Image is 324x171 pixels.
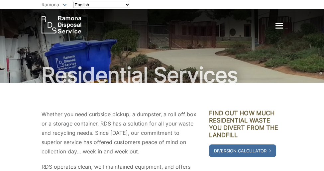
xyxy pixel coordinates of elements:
p: Whether you need curbside pickup, a dumpster, a roll off box or a storage container, RDS has a so... [42,110,199,156]
a: EDCD logo. Return to the homepage. [42,16,81,34]
h1: Residential Services [42,64,283,86]
h3: Find out how much residential waste you divert from the landfill [209,110,283,139]
span: Ramona [42,2,59,7]
a: Diversion Calculator [209,144,276,157]
select: Select a language [73,2,130,8]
